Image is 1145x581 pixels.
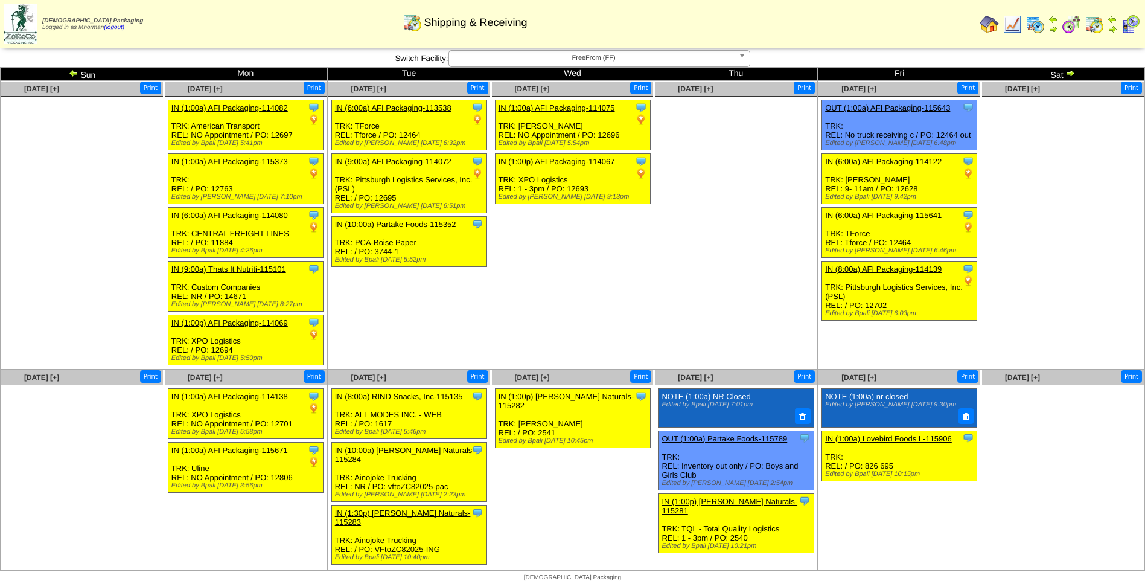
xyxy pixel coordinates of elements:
a: IN (9:00a) Thats It Nutriti-115101 [171,265,286,274]
a: [DATE] [+] [841,373,876,382]
img: PO [308,167,320,179]
img: PO [471,114,483,126]
a: IN (1:00p) [PERSON_NAME] Naturals-115282 [499,392,634,410]
span: Shipping & Receiving [424,16,527,29]
img: PO [308,329,320,341]
a: [DATE] [+] [24,373,59,382]
img: PO [962,167,974,179]
div: TRK: TForce REL: Tforce / PO: 12464 [331,100,486,150]
a: IN (6:00a) AFI Packaging-115641 [825,211,942,220]
img: Tooltip [635,390,647,402]
img: Tooltip [799,495,811,507]
div: Edited by Bpali [DATE] 5:52pm [335,256,486,263]
img: calendarprod.gif [1025,14,1045,34]
div: Edited by [PERSON_NAME] [DATE] 2:54pm [662,480,813,487]
a: [DATE] [+] [351,85,386,93]
td: Mon [164,68,327,81]
button: Print [794,370,815,383]
a: IN (10:00a) Partake Foods-115352 [335,220,456,229]
span: [DATE] [+] [351,373,386,382]
div: Edited by Bpali [DATE] 5:50pm [171,355,323,362]
a: (logout) [104,24,124,31]
img: zoroco-logo-small.webp [4,4,37,44]
img: Tooltip [962,432,974,444]
div: Edited by Bpali [DATE] 5:54pm [499,140,650,147]
img: calendarinout.gif [403,13,422,32]
div: TRK: REL: / PO: 826 695 [822,431,977,481]
button: Print [957,370,978,383]
a: [DATE] [+] [24,85,59,93]
div: TRK: XPO Logistics REL: / PO: 12694 [168,315,323,365]
a: [DATE] [+] [678,373,713,382]
span: [DEMOGRAPHIC_DATA] Packaging [524,574,621,581]
div: TRK: XPO Logistics REL: 1 - 3pm / PO: 12693 [495,154,650,204]
button: Print [467,370,488,383]
img: Tooltip [471,444,483,456]
div: TRK: REL: No truck receiving c / PO: 12464 out [822,100,977,150]
img: Tooltip [308,263,320,275]
img: Tooltip [635,155,647,167]
div: Edited by [PERSON_NAME] [DATE] 6:32pm [335,140,486,147]
div: TRK: XPO Logistics REL: NO Appointment / PO: 12701 [168,389,323,439]
a: [DATE] [+] [188,85,223,93]
a: IN (1:00p) [PERSON_NAME] Naturals-115281 [662,497,797,515]
a: OUT (1:00a) Partake Foods-115789 [662,434,787,443]
img: line_graph.gif [1003,14,1022,34]
img: calendarinout.gif [1085,14,1104,34]
img: PO [635,167,647,179]
button: Print [1121,82,1142,94]
img: Tooltip [308,209,320,221]
img: Tooltip [471,218,483,230]
div: TRK: Ainojoke Trucking REL: NR / PO: vftoZC82025-pac [331,443,486,502]
a: IN (6:00a) AFI Packaging-114122 [825,157,942,166]
div: Edited by Bpali [DATE] 3:56pm [171,482,323,489]
button: Delete Note [958,408,974,424]
img: Tooltip [635,101,647,114]
a: IN (9:00a) AFI Packaging-114072 [335,157,451,166]
div: Edited by Bpali [DATE] 10:21pm [662,542,813,550]
img: Tooltip [962,155,974,167]
a: IN (1:00p) AFI Packaging-114067 [499,157,615,166]
img: Tooltip [308,316,320,329]
span: Logged in as Mnorman [42,18,143,31]
td: Wed [491,68,654,81]
div: TRK: Pittsburgh Logistics Services, Inc. (PSL) REL: / PO: 12695 [331,154,486,213]
img: Tooltip [962,209,974,221]
img: Tooltip [308,390,320,402]
div: Edited by Bpali [DATE] 10:40pm [335,554,486,561]
div: Edited by [PERSON_NAME] [DATE] 9:30pm [825,401,971,408]
a: [DATE] [+] [841,85,876,93]
td: Thu [654,68,818,81]
div: TRK: Custom Companies REL: NR / PO: 14671 [168,262,323,312]
td: Sun [1,68,164,81]
span: [DATE] [+] [678,85,713,93]
div: TRK: ALL MODES INC. - WEB REL: / PO: 1617 [331,389,486,439]
a: IN (1:30p) [PERSON_NAME] Naturals-115283 [335,509,471,527]
a: [DATE] [+] [514,85,549,93]
div: Edited by Bpali [DATE] 6:03pm [825,310,977,317]
img: arrowright.gif [1048,24,1058,34]
img: Tooltip [471,507,483,519]
button: Print [304,82,325,94]
img: arrowright.gif [1065,68,1075,78]
td: Tue [327,68,491,81]
button: Print [794,82,815,94]
img: PO [308,114,320,126]
button: Print [304,370,325,383]
div: TRK: Uline REL: NO Appointment / PO: 12806 [168,443,323,493]
img: arrowleft.gif [1048,14,1058,24]
span: [DEMOGRAPHIC_DATA] Packaging [42,18,143,24]
button: Print [1121,370,1142,383]
div: TRK: [PERSON_NAME] REL: 9- 11am / PO: 12628 [822,154,977,204]
a: IN (6:00a) AFI Packaging-113538 [335,103,451,112]
img: calendarblend.gif [1062,14,1081,34]
img: Tooltip [962,263,974,275]
a: IN (1:00a) Lovebird Foods L-115906 [825,434,952,443]
div: TRK: [PERSON_NAME] REL: NO Appointment / PO: 12696 [495,100,650,150]
img: home.gif [980,14,999,34]
a: NOTE (1:00a) NR Closed [662,392,750,401]
a: IN (1:00a) AFI Packaging-114082 [171,103,288,112]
